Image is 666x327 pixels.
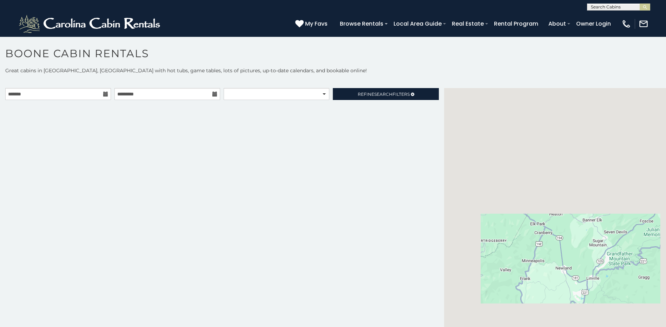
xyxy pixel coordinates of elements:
a: About [545,18,569,30]
a: Owner Login [573,18,614,30]
img: White-1-2.png [18,13,163,34]
img: phone-regular-white.png [621,19,631,29]
span: Search [374,92,393,97]
a: Local Area Guide [390,18,445,30]
img: mail-regular-white.png [639,19,648,29]
span: Refine Filters [358,92,410,97]
a: RefineSearchFilters [333,88,438,100]
span: My Favs [305,19,328,28]
a: Rental Program [490,18,542,30]
a: Browse Rentals [336,18,387,30]
a: Real Estate [448,18,487,30]
a: My Favs [295,19,329,28]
